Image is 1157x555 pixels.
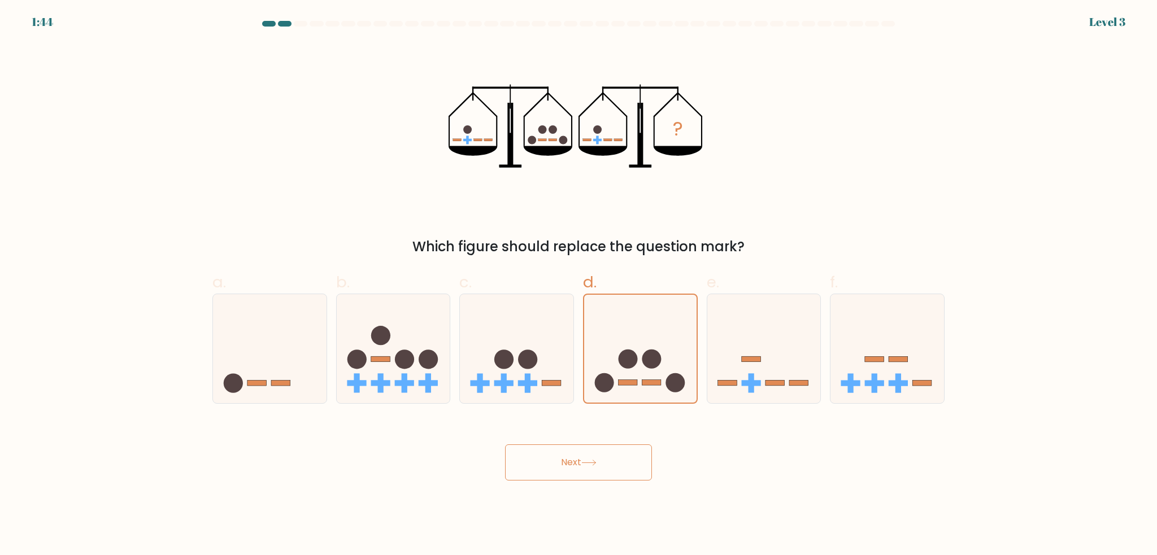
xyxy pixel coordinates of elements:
[32,14,53,30] div: 1:44
[673,116,683,143] tspan: ?
[830,271,838,293] span: f.
[505,444,652,480] button: Next
[707,271,719,293] span: e.
[219,237,938,257] div: Which figure should replace the question mark?
[336,271,350,293] span: b.
[212,271,226,293] span: a.
[459,271,472,293] span: c.
[1089,14,1125,30] div: Level 3
[583,271,597,293] span: d.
